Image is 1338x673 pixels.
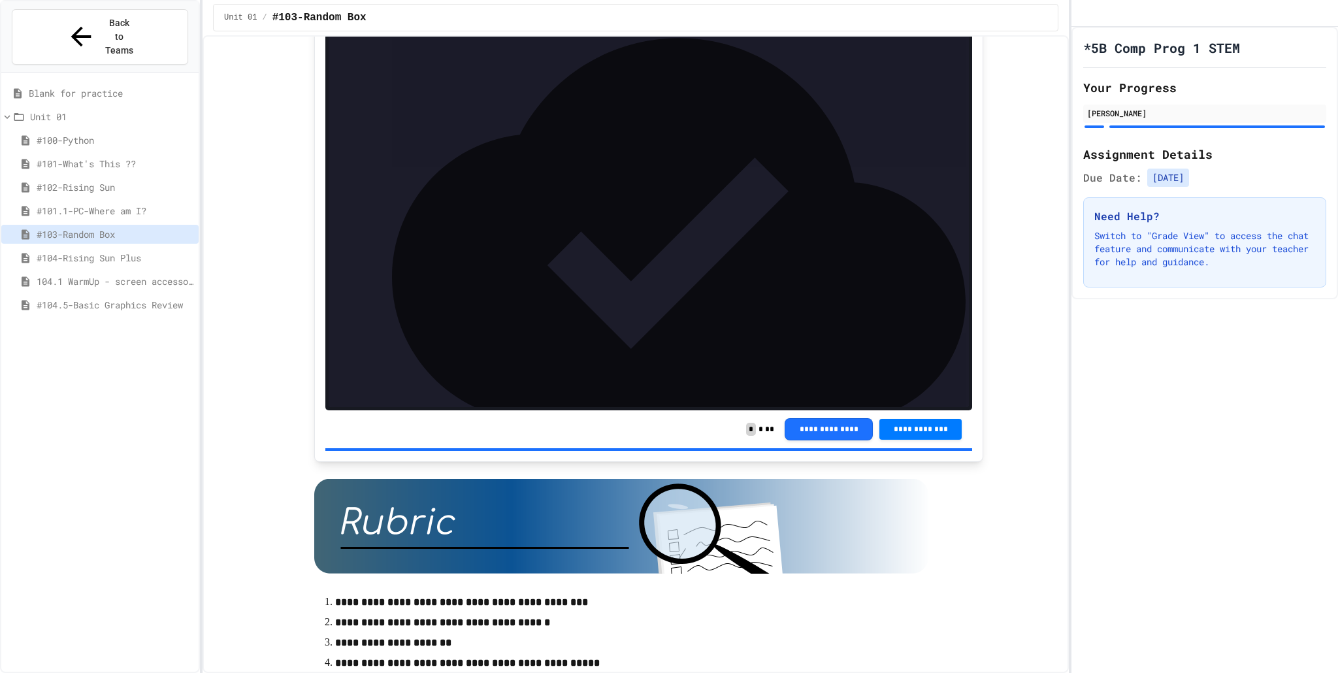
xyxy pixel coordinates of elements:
span: Blank for practice [29,86,193,100]
span: [DATE] [1147,169,1189,187]
span: #102-Rising Sun [37,180,193,194]
h2: Assignment Details [1083,145,1326,163]
button: Back to Teams [12,9,188,65]
p: Switch to "Grade View" to access the chat feature and communicate with your teacher for help and ... [1094,229,1315,269]
span: Unit 01 [224,12,257,23]
span: #103-Random Box [37,227,193,241]
span: #103-Random Box [272,10,367,25]
h2: Your Progress [1083,78,1326,97]
span: 104.1 WarmUp - screen accessors [37,274,193,288]
h3: Need Help? [1094,208,1315,224]
span: #101-What's This ?? [37,157,193,171]
span: / [262,12,267,23]
span: #100-Python [37,133,193,147]
span: Due Date: [1083,170,1142,186]
span: Back to Teams [104,16,135,57]
div: [PERSON_NAME] [1087,107,1322,119]
span: Unit 01 [30,110,193,123]
span: #104.5-Basic Graphics Review [37,298,193,312]
span: #101.1-PC-Where am I? [37,204,193,218]
h1: *5B Comp Prog 1 STEM [1083,39,1240,57]
span: #104-Rising Sun Plus [37,251,193,265]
